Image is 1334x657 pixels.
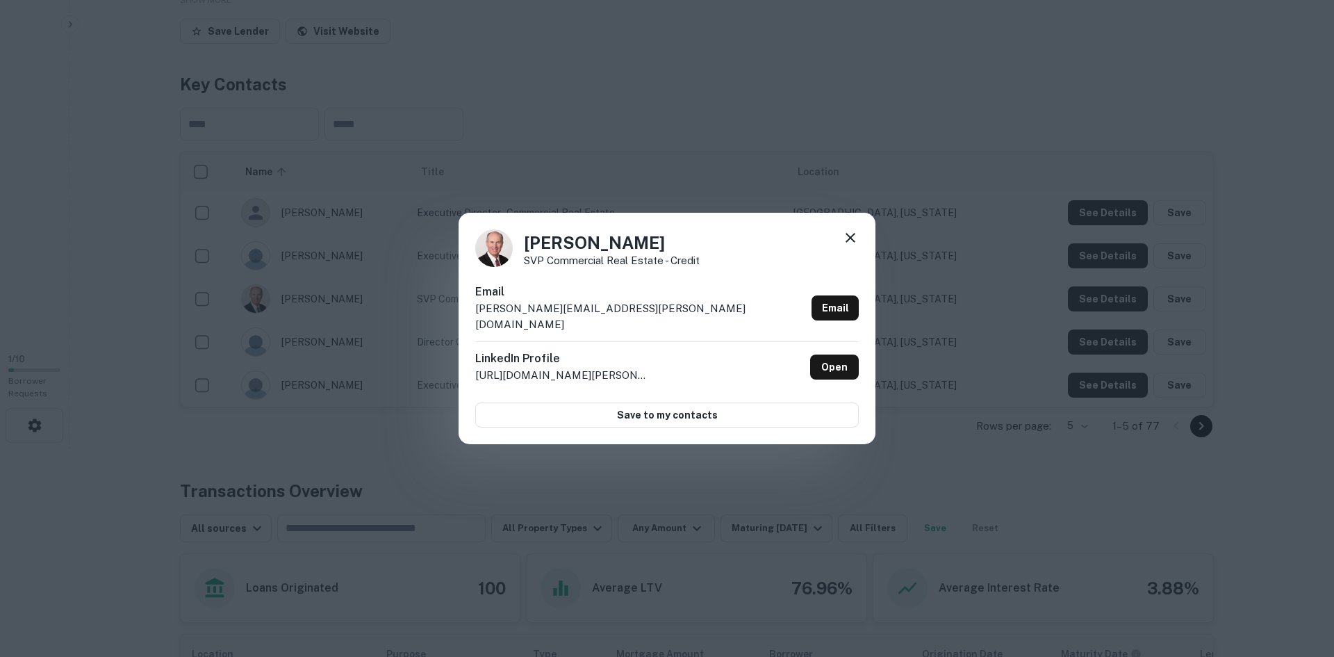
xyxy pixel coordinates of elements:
[524,230,700,255] h4: [PERSON_NAME]
[475,403,859,428] button: Save to my contacts
[475,367,649,384] p: [URL][DOMAIN_NAME][PERSON_NAME]
[812,295,859,321] a: Email
[810,355,859,380] a: Open
[475,229,513,267] img: 1516500025013
[475,284,806,300] h6: Email
[475,300,806,333] p: [PERSON_NAME][EMAIL_ADDRESS][PERSON_NAME][DOMAIN_NAME]
[524,255,700,266] p: SVP Commercial Real Estate - Credit
[475,350,649,367] h6: LinkedIn Profile
[1265,546,1334,613] iframe: Chat Widget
